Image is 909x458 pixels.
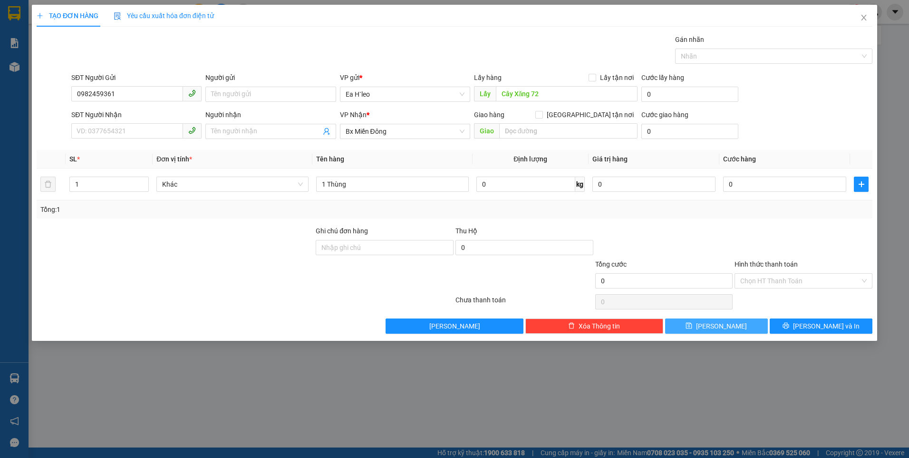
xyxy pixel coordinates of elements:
span: Bx Miền Đông [346,124,464,139]
img: icon [114,12,121,20]
span: Giá trị hàng [592,155,628,163]
span: Lấy hàng [474,74,502,81]
div: Chưa thanh toán [454,295,594,311]
button: save[PERSON_NAME] [665,319,768,334]
button: [PERSON_NAME] [386,319,523,334]
input: Cước giao hàng [641,124,738,139]
span: [GEOGRAPHIC_DATA] tận nơi [543,110,638,120]
span: TẠO ĐƠN HÀNG [37,12,98,20]
span: Giao [474,123,499,139]
span: phone [188,90,196,97]
label: Cước giao hàng [641,111,688,119]
span: VP Nhận [340,111,367,119]
div: Tổng: 1 [40,204,351,215]
div: SĐT Người Nhận [71,110,202,120]
button: plus [854,177,869,192]
div: Người gửi [205,72,336,83]
span: user-add [323,128,330,135]
label: Hình thức thanh toán [735,260,798,268]
span: [PERSON_NAME] [696,321,747,331]
span: printer [783,322,789,330]
span: Thu Hộ [455,227,477,235]
span: Lấy tận nơi [596,72,638,83]
span: Đơn vị tính [156,155,192,163]
input: Dọc đường [499,123,638,139]
button: printer[PERSON_NAME] và In [770,319,872,334]
button: Close [851,5,877,31]
span: kg [575,177,585,192]
button: deleteXóa Thông tin [525,319,663,334]
input: Dọc đường [496,86,638,101]
span: plus [37,12,43,19]
input: Cước lấy hàng [641,87,738,102]
span: phone [188,127,196,134]
span: Định lượng [513,155,547,163]
input: 0 [592,177,716,192]
span: Tên hàng [316,155,344,163]
label: Cước lấy hàng [641,74,684,81]
span: save [686,322,692,330]
label: Ghi chú đơn hàng [316,227,368,235]
span: Xóa Thông tin [579,321,620,331]
span: Lấy [474,86,496,101]
input: Ghi chú đơn hàng [316,240,454,255]
span: plus [854,180,868,188]
span: SL [69,155,77,163]
span: Tổng cước [595,260,627,268]
span: Giao hàng [474,111,504,119]
span: delete [568,322,575,330]
span: [PERSON_NAME] [429,321,480,331]
button: delete [40,177,56,192]
span: Yêu cầu xuất hóa đơn điện tử [114,12,214,20]
span: Ea H`leo [346,87,464,101]
span: close [860,14,868,21]
div: SĐT Người Gửi [71,72,202,83]
span: Khác [162,177,303,191]
span: Cước hàng [723,155,756,163]
label: Gán nhãn [675,36,704,43]
div: VP gửi [340,72,470,83]
span: [PERSON_NAME] và In [793,321,860,331]
input: VD: Bàn, Ghế [316,177,468,192]
div: Người nhận [205,110,336,120]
